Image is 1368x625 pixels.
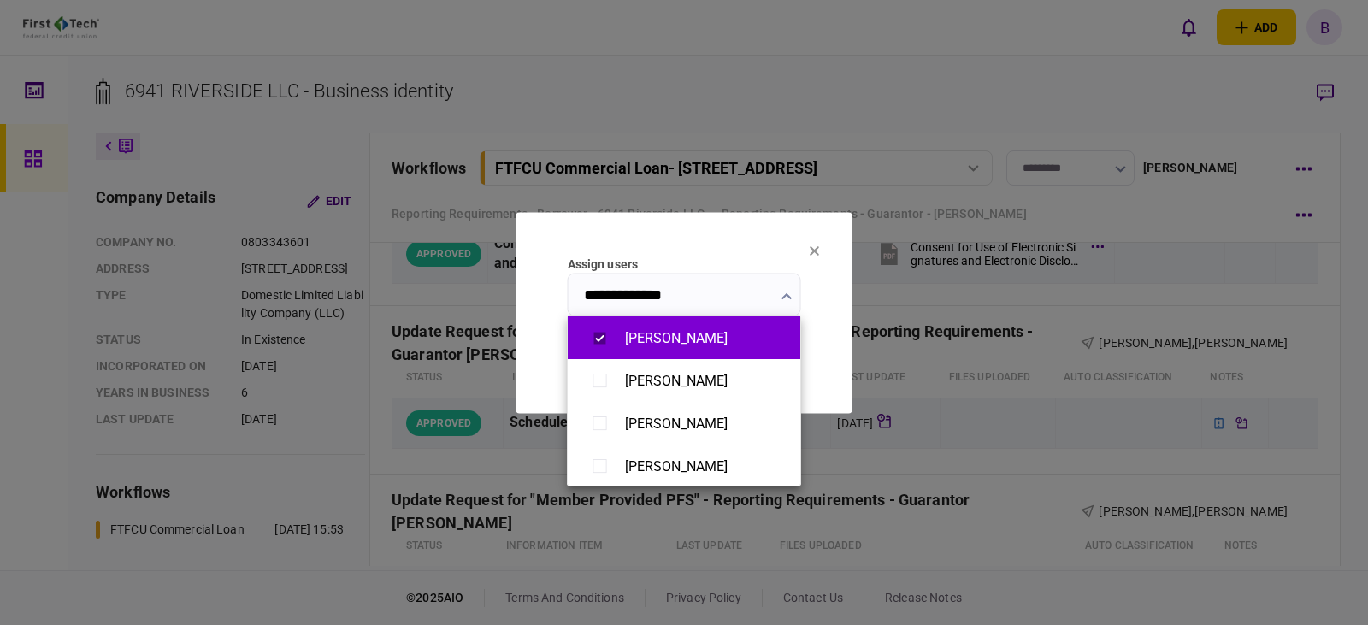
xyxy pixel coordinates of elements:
[585,409,783,439] button: [PERSON_NAME]
[625,373,728,389] div: [PERSON_NAME]
[625,330,728,346] div: [PERSON_NAME]
[585,366,783,396] button: [PERSON_NAME]
[625,416,728,432] div: [PERSON_NAME]
[585,451,783,481] button: [PERSON_NAME]
[585,323,783,353] button: [PERSON_NAME]
[625,458,728,475] div: [PERSON_NAME]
